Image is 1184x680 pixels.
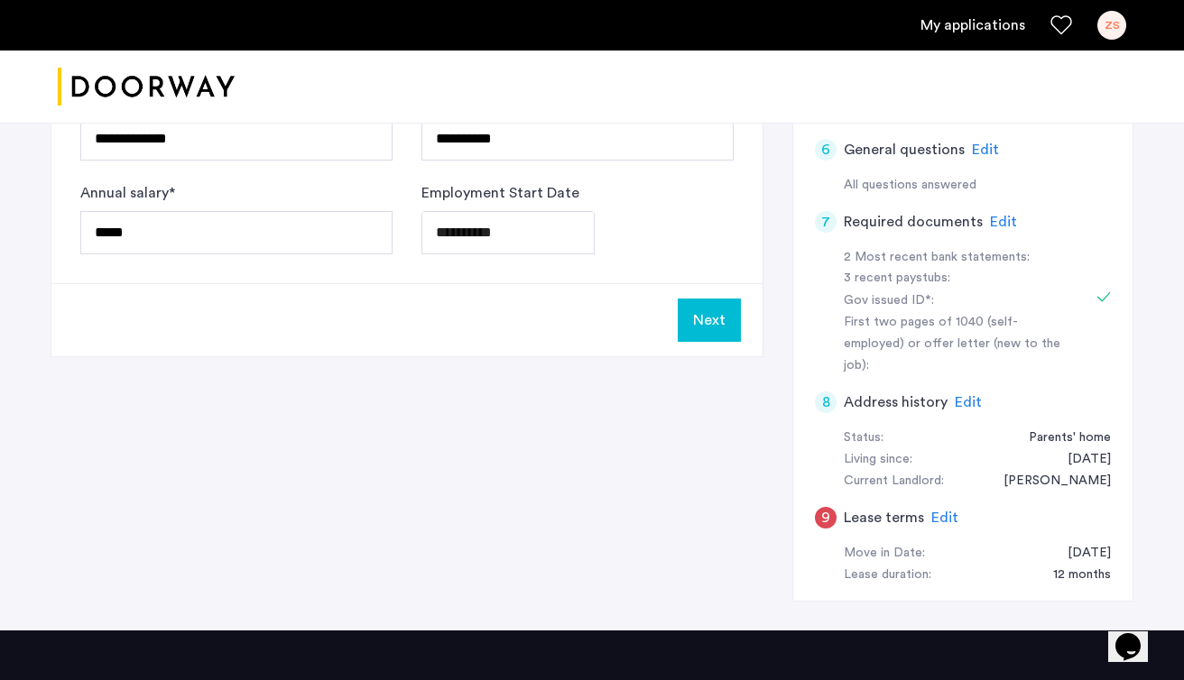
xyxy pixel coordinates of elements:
[844,565,931,586] div: Lease duration:
[1097,11,1126,40] div: ZS
[844,391,948,413] h5: Address history
[80,182,175,204] label: Annual salary *
[844,543,925,565] div: Move in Date:
[844,507,924,528] h5: Lease terms
[844,247,1071,269] div: 2 Most recent bank statements:
[844,139,965,161] h5: General questions
[844,211,983,233] h5: Required documents
[844,175,1111,197] div: All questions answered
[421,182,579,204] label: Employment Start Date
[58,53,235,121] a: Cazamio logo
[844,427,883,449] div: Status:
[844,471,944,492] div: Current Landlord:
[1050,449,1111,471] div: 08/01/2005
[58,53,235,121] img: logo
[844,449,912,471] div: Living since:
[920,14,1025,36] a: My application
[815,139,837,161] div: 6
[815,507,837,528] div: 9
[972,142,999,157] span: Edit
[990,215,1017,229] span: Edit
[1108,608,1166,662] iframe: chat widget
[955,395,982,409] span: Edit
[844,290,1071,312] div: Gov issued ID*:
[678,299,741,342] button: Next
[421,211,595,254] input: Employment Start Date
[1011,427,1111,449] div: Parents' home
[815,211,837,233] div: 7
[1050,14,1072,36] a: Favorites
[815,391,837,413] div: 8
[931,510,958,525] span: Edit
[985,471,1111,492] div: Somera Ali
[844,312,1071,377] div: First two pages of 1040 (self-employed) or offer letter (new to the job):
[1050,543,1111,565] div: 10/01/2025
[1035,565,1111,586] div: 12 months
[844,268,1071,289] div: 3 recent paystubs:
